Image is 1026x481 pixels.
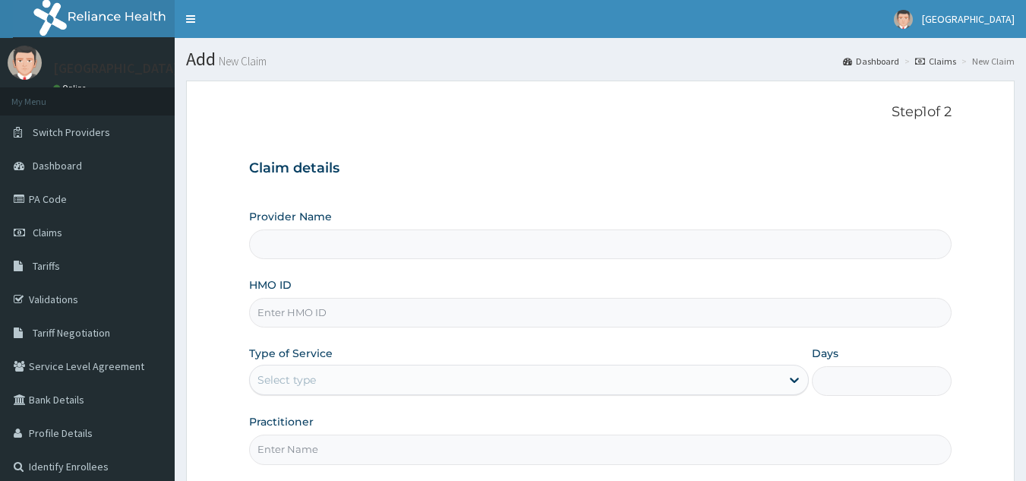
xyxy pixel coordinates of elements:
[843,55,899,68] a: Dashboard
[33,226,62,239] span: Claims
[33,259,60,273] span: Tariffs
[249,277,292,293] label: HMO ID
[249,298,952,328] input: Enter HMO ID
[894,10,913,29] img: User Image
[33,326,110,340] span: Tariff Negotiation
[186,49,1015,69] h1: Add
[33,159,82,172] span: Dashboard
[958,55,1015,68] li: New Claim
[33,125,110,139] span: Switch Providers
[257,372,316,388] div: Select type
[249,346,333,361] label: Type of Service
[249,435,952,464] input: Enter Name
[53,83,90,93] a: Online
[53,62,178,75] p: [GEOGRAPHIC_DATA]
[249,209,332,224] label: Provider Name
[812,346,838,361] label: Days
[216,55,267,67] small: New Claim
[922,12,1015,26] span: [GEOGRAPHIC_DATA]
[915,55,956,68] a: Claims
[249,104,952,121] p: Step 1 of 2
[8,46,42,80] img: User Image
[249,414,314,429] label: Practitioner
[249,160,952,177] h3: Claim details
